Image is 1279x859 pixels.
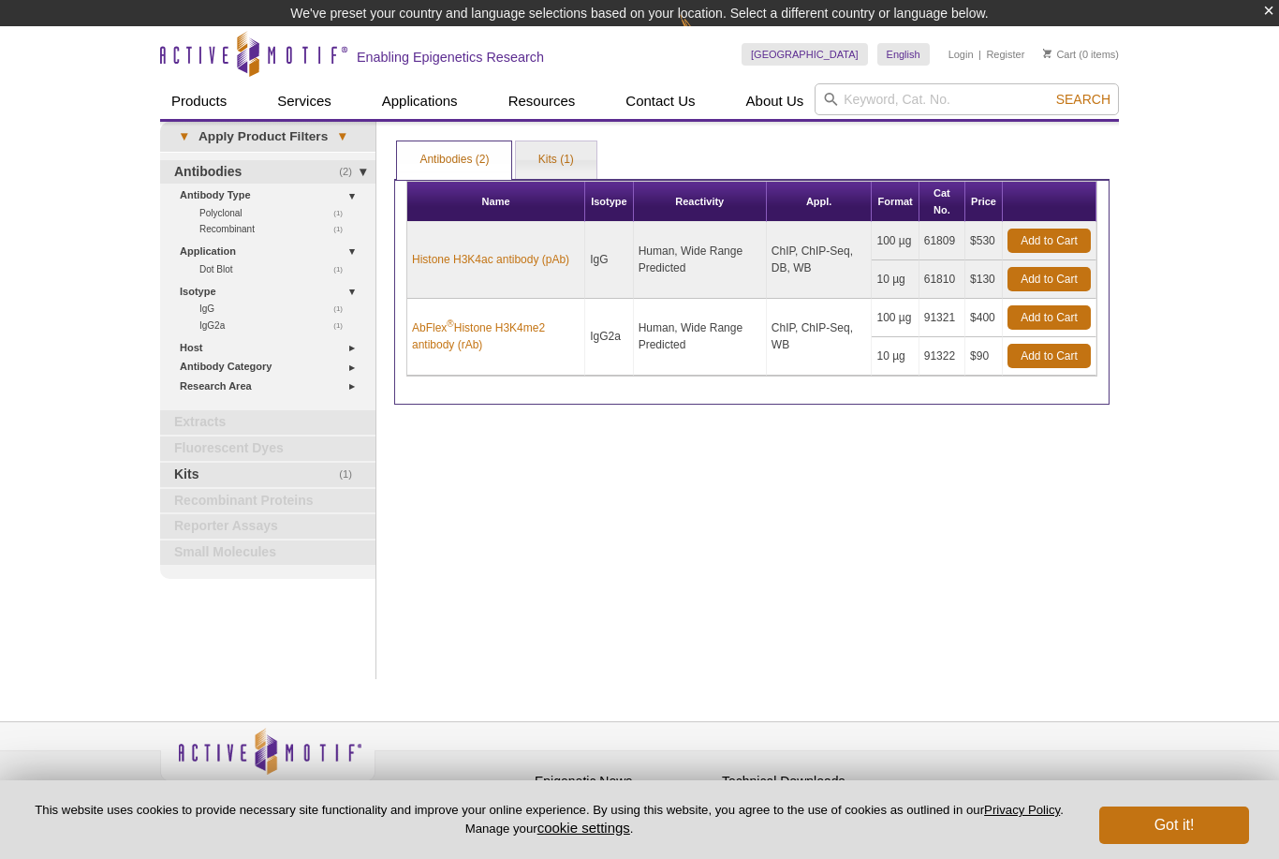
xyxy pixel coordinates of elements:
td: IgG [585,222,634,299]
th: Cat No. [919,182,965,222]
a: Privacy Policy [385,771,458,799]
th: Name [407,182,585,222]
span: (1) [333,318,353,333]
td: ChIP, ChIP-Seq, DB, WB [767,222,873,299]
td: $130 [965,260,1003,299]
td: 10 µg [872,337,919,376]
td: IgG2a [585,299,634,376]
td: 10 µg [872,260,919,299]
a: Cart [1043,48,1076,61]
span: (1) [339,463,362,487]
a: (1)Polyclonal [199,205,353,221]
span: (1) [333,221,353,237]
a: Add to Cart [1007,229,1091,253]
span: (2) [339,160,362,185]
a: Add to Cart [1007,305,1091,330]
a: Antibody Category [180,357,364,377]
a: Privacy Policy [984,803,1060,817]
td: $400 [965,299,1003,337]
a: Antibody Type [180,185,364,205]
a: Login [948,48,974,61]
td: ChIP, ChIP-Seq, WB [767,299,873,376]
a: Isotype [180,282,364,302]
a: Host [180,338,364,358]
a: Recombinant Proteins [160,489,375,513]
h4: Technical Downloads [722,774,900,790]
td: 91322 [919,337,965,376]
a: Register [986,48,1024,61]
a: Histone H3K4ac antibody (pAb) [412,251,569,268]
h2: Enabling Epigenetics Research [357,49,544,66]
li: (0 items) [1043,43,1119,66]
th: Isotype [585,182,634,222]
li: | [978,43,981,66]
table: Click to Verify - This site chose Symantec SSL for secure e-commerce and confidential communicati... [909,755,1050,796]
span: (1) [333,301,353,317]
button: Got it! [1099,807,1249,844]
a: Add to Cart [1007,344,1091,368]
th: Format [872,182,919,222]
a: Research Area [180,377,364,396]
a: [GEOGRAPHIC_DATA] [742,43,868,66]
img: Active Motif, [160,722,375,798]
td: $90 [965,337,1003,376]
td: Human, Wide Range Predicted [634,222,767,299]
span: (1) [333,261,353,277]
td: 61809 [919,222,965,260]
a: Extracts [160,410,375,435]
sup: ® [447,318,453,329]
a: Small Molecules [160,541,375,565]
span: (1) [333,205,353,221]
span: ▾ [169,128,198,145]
input: Keyword, Cat. No. [815,83,1119,115]
a: AbFlex®Histone H3K4me2 antibody (rAb) [412,319,580,353]
a: (1)Kits [160,463,375,487]
img: Change Here [680,14,729,58]
a: Contact Us [614,83,706,119]
a: (1)IgG2a [199,318,353,333]
a: ▾Apply Product Filters▾ [160,122,375,152]
a: Resources [497,83,587,119]
a: Application [180,242,364,261]
a: (1)IgG [199,301,353,317]
a: Products [160,83,238,119]
a: Applications [371,83,469,119]
h4: Epigenetic News [535,774,713,790]
button: cookie settings [537,820,630,836]
td: 100 µg [872,299,919,337]
td: 91321 [919,299,965,337]
span: Search [1056,92,1110,107]
td: $530 [965,222,1003,260]
td: Human, Wide Range Predicted [634,299,767,376]
a: About Us [735,83,816,119]
th: Price [965,182,1003,222]
a: Reporter Assays [160,514,375,539]
th: Reactivity [634,182,767,222]
td: 61810 [919,260,965,299]
button: Search [1051,91,1116,108]
img: Your Cart [1043,49,1051,58]
a: (1)Dot Blot [199,261,353,277]
a: Add to Cart [1007,267,1091,291]
a: English [877,43,930,66]
span: ▾ [328,128,357,145]
a: Fluorescent Dyes [160,437,375,461]
a: (1)Recombinant [199,221,353,237]
a: Antibodies (2) [397,141,511,179]
th: Appl. [767,182,873,222]
a: Services [266,83,343,119]
a: Kits (1) [516,141,596,179]
td: 100 µg [872,222,919,260]
p: This website uses cookies to provide necessary site functionality and improve your online experie... [30,802,1068,837]
a: (2)Antibodies [160,160,375,185]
